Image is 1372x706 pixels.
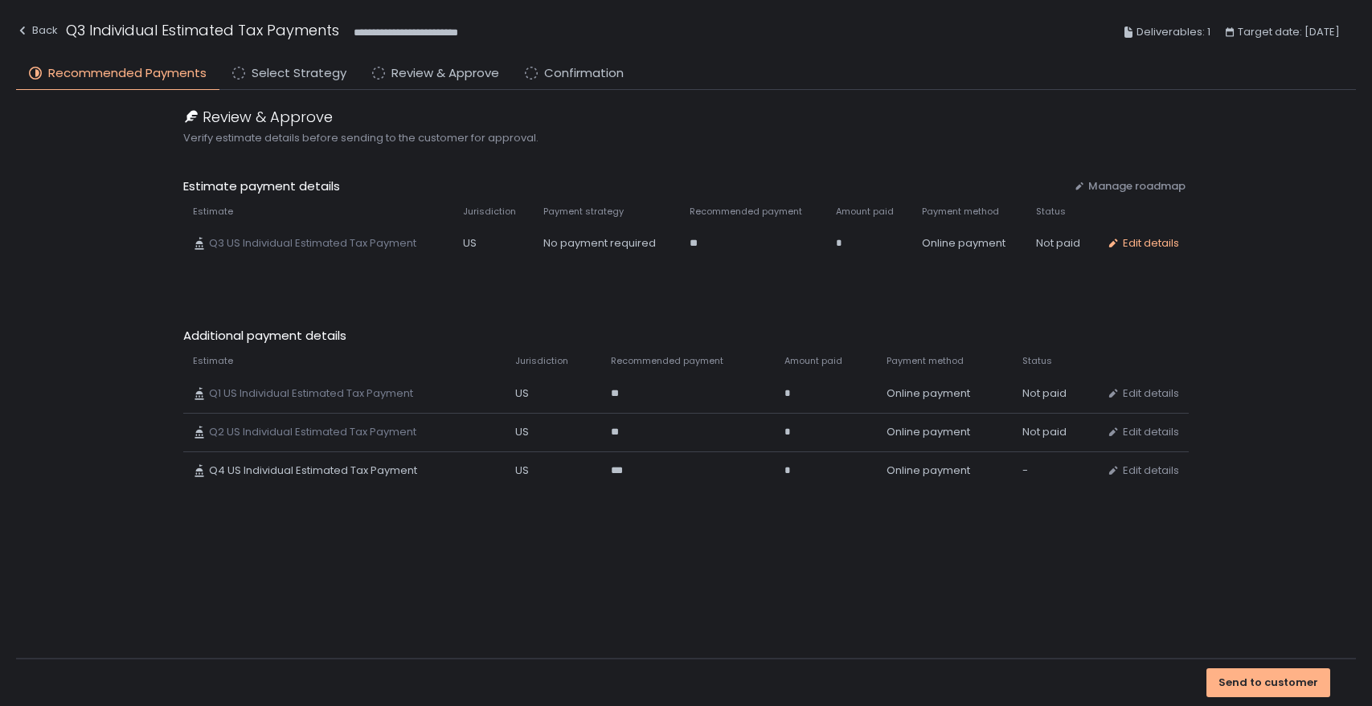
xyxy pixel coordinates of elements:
[391,64,499,83] span: Review & Approve
[66,19,339,41] h1: Q3 Individual Estimated Tax Payments
[1022,386,1087,401] div: Not paid
[887,425,970,439] span: Online payment
[611,355,723,367] span: Recommended payment
[1107,425,1179,439] button: Edit details
[1107,386,1179,401] button: Edit details
[193,355,233,367] span: Estimate
[16,19,58,46] button: Back
[48,64,207,83] span: Recommended Payments
[515,386,592,401] div: US
[836,206,894,218] span: Amount paid
[515,425,592,439] div: US
[193,206,233,218] span: Estimate
[209,386,413,401] span: Q1 US Individual Estimated Tax Payment
[543,206,624,218] span: Payment strategy
[1218,675,1318,690] div: Send to customer
[1107,463,1179,478] button: Edit details
[209,463,417,478] span: Q4 US Individual Estimated Tax Payment
[515,463,592,478] div: US
[1107,236,1179,251] button: Edit details
[1137,22,1210,42] span: Deliverables: 1
[1022,463,1087,478] div: -
[922,236,1005,251] span: Online payment
[463,236,524,251] div: US
[209,236,416,251] span: Q3 US Individual Estimated Tax Payment
[887,386,970,401] span: Online payment
[1074,179,1186,194] button: Manage roadmap
[784,355,842,367] span: Amount paid
[1022,425,1087,439] div: Not paid
[690,206,802,218] span: Recommended payment
[252,64,346,83] span: Select Strategy
[183,131,1188,145] span: Verify estimate details before sending to the customer for approval.
[543,236,670,251] div: No payment required
[1238,22,1340,42] span: Target date: [DATE]
[887,355,964,367] span: Payment method
[1036,206,1066,218] span: Status
[16,21,58,40] div: Back
[887,463,970,478] span: Online payment
[544,64,624,83] span: Confirmation
[463,206,516,218] span: Jurisdiction
[1036,236,1087,251] div: Not paid
[1206,668,1330,697] button: Send to customer
[1022,355,1052,367] span: Status
[1088,179,1186,194] span: Manage roadmap
[203,106,333,128] span: Review & Approve
[515,355,568,367] span: Jurisdiction
[209,425,416,439] span: Q2 US Individual Estimated Tax Payment
[922,206,999,218] span: Payment method
[183,327,1188,345] span: Additional payment details
[183,178,1060,196] span: Estimate payment details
